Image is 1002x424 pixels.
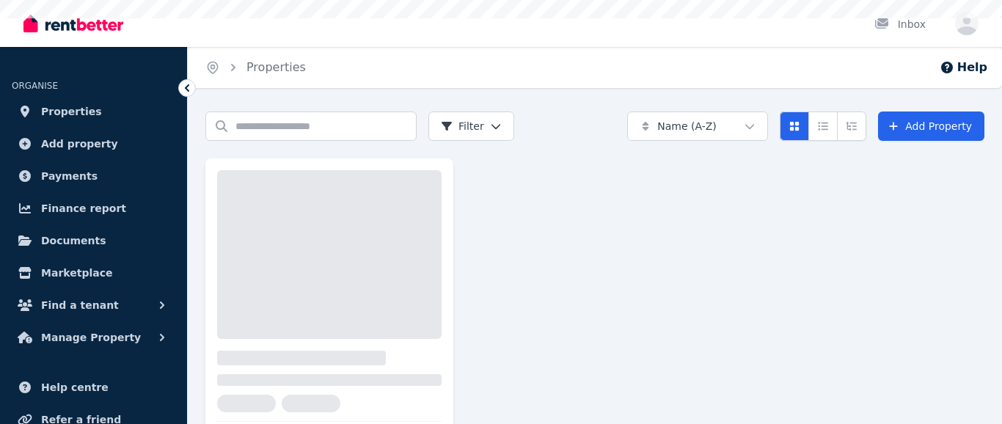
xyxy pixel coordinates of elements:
[780,112,809,141] button: Card view
[12,81,58,91] span: ORGANISE
[12,194,175,223] a: Finance report
[12,323,175,352] button: Manage Property
[41,329,141,346] span: Manage Property
[12,161,175,191] a: Payments
[23,12,123,34] img: RentBetter
[12,258,175,288] a: Marketplace
[12,226,175,255] a: Documents
[808,112,838,141] button: Compact list view
[41,232,106,249] span: Documents
[41,200,126,217] span: Finance report
[41,264,112,282] span: Marketplace
[41,379,109,396] span: Help centre
[12,129,175,158] a: Add property
[41,296,119,314] span: Find a tenant
[874,17,926,32] div: Inbox
[41,135,118,153] span: Add property
[246,60,306,74] a: Properties
[41,103,102,120] span: Properties
[441,119,484,134] span: Filter
[627,112,768,141] button: Name (A-Z)
[41,167,98,185] span: Payments
[878,112,984,141] a: Add Property
[940,59,987,76] button: Help
[780,112,866,141] div: View options
[12,290,175,320] button: Find a tenant
[12,97,175,126] a: Properties
[837,112,866,141] button: Expanded list view
[12,373,175,402] a: Help centre
[657,119,717,134] span: Name (A-Z)
[428,112,514,141] button: Filter
[188,47,323,88] nav: Breadcrumb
